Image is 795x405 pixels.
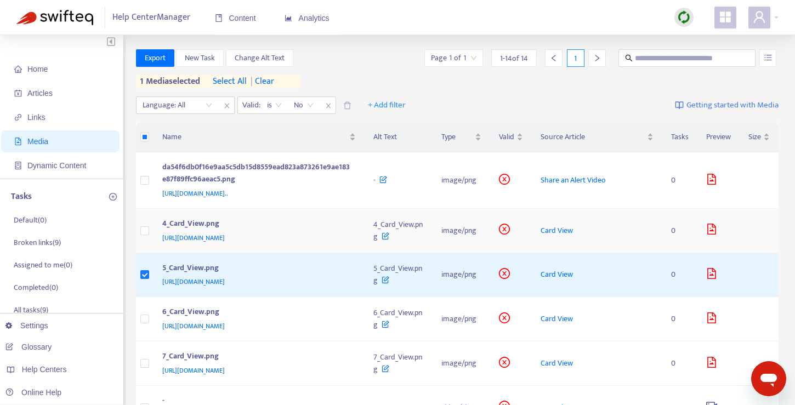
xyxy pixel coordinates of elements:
th: Alt Text [365,122,433,152]
th: Valid [490,122,532,152]
span: Valid : [238,97,262,113]
span: | [251,74,253,89]
span: file-image [706,312,717,323]
span: area-chart [285,14,292,22]
span: left [550,54,558,62]
div: 0 [671,357,689,369]
span: New Task [185,52,215,64]
span: + Add filter [368,99,406,112]
p: Completed ( 0 ) [14,282,58,293]
p: Assigned to me ( 0 ) [14,259,72,271]
button: Export [136,49,174,67]
span: - [373,174,376,186]
div: 5_Card_View.png [162,262,352,276]
img: Swifteq [16,10,93,25]
span: clear [247,75,274,88]
span: close [321,99,336,112]
span: file-image [706,357,717,368]
span: 1 - 14 of 14 [500,53,528,64]
span: Getting started with Media [686,99,779,112]
span: 6_Card_View.png [373,306,422,331]
span: Help Centers [22,365,67,374]
span: Help Center Manager [112,7,190,28]
span: [URL][DOMAIN_NAME] [162,321,225,332]
span: 4_Card_View.png [373,218,423,243]
span: Card View [541,357,573,369]
span: close-circle [499,357,510,368]
p: All tasks ( 9 ) [14,304,48,316]
button: + Add filter [360,96,414,114]
th: Tasks [662,122,697,152]
a: Settings [5,321,48,330]
button: unordered-list [759,49,776,67]
span: Content [215,14,256,22]
img: image-link [675,101,684,110]
span: select all [213,75,247,88]
div: 7_Card_View.png [162,350,352,364]
span: file-image [706,268,717,279]
a: Getting started with Media [675,96,779,114]
span: 1 media selected [136,75,201,88]
span: user [753,10,766,24]
div: 6_Card_View.png [162,306,352,320]
div: 1 [567,49,584,67]
td: image/png [433,152,490,209]
span: Valid [499,131,514,143]
span: Home [27,65,48,73]
span: file-image [706,224,717,235]
th: Type [433,122,490,152]
span: Dynamic Content [27,161,86,170]
span: link [14,113,22,121]
span: Source Article [541,131,645,143]
div: 0 [671,174,689,186]
span: delete [343,101,351,110]
span: appstore [719,10,732,24]
th: Size [740,122,779,152]
span: Share an Alert Video [541,174,606,186]
th: Name [154,122,365,152]
p: Tasks [11,190,32,203]
span: Links [27,113,46,122]
span: Size [748,131,761,143]
span: Media [27,137,48,146]
span: Card View [541,312,573,325]
div: 0 [671,269,689,281]
span: plus-circle [109,193,117,201]
span: Name [162,131,347,143]
span: close-circle [499,224,510,235]
td: image/png [433,253,490,298]
div: 0 [671,313,689,325]
span: file-image [14,138,22,145]
span: Articles [27,89,53,98]
td: image/png [433,297,490,341]
span: is [267,97,282,113]
span: right [593,54,601,62]
span: close [220,99,234,112]
span: [URL][DOMAIN_NAME] [162,276,225,287]
th: Preview [697,122,740,152]
span: 5_Card_View.png [373,262,422,287]
span: file-image [706,174,717,185]
span: Export [145,52,166,64]
span: Card View [541,224,573,237]
span: container [14,162,22,169]
span: home [14,65,22,73]
span: close-circle [499,312,510,323]
span: Type [441,131,473,143]
span: Analytics [285,14,330,22]
iframe: Button to launch messaging window [751,361,786,396]
th: Source Article [532,122,662,152]
span: Change Alt Text [235,52,285,64]
span: [URL][DOMAIN_NAME].. [162,188,228,199]
div: 4_Card_View.png [162,218,352,232]
span: unordered-list [764,54,772,61]
span: [URL][DOMAIN_NAME] [162,232,225,243]
img: sync.dc5367851b00ba804db3.png [677,10,691,24]
span: [URL][DOMAIN_NAME] [162,365,225,376]
button: New Task [176,49,224,67]
span: Card View [541,268,573,281]
span: search [625,54,633,62]
span: 7_Card_View.png [373,351,422,375]
td: image/png [433,209,490,253]
button: Change Alt Text [226,49,293,67]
